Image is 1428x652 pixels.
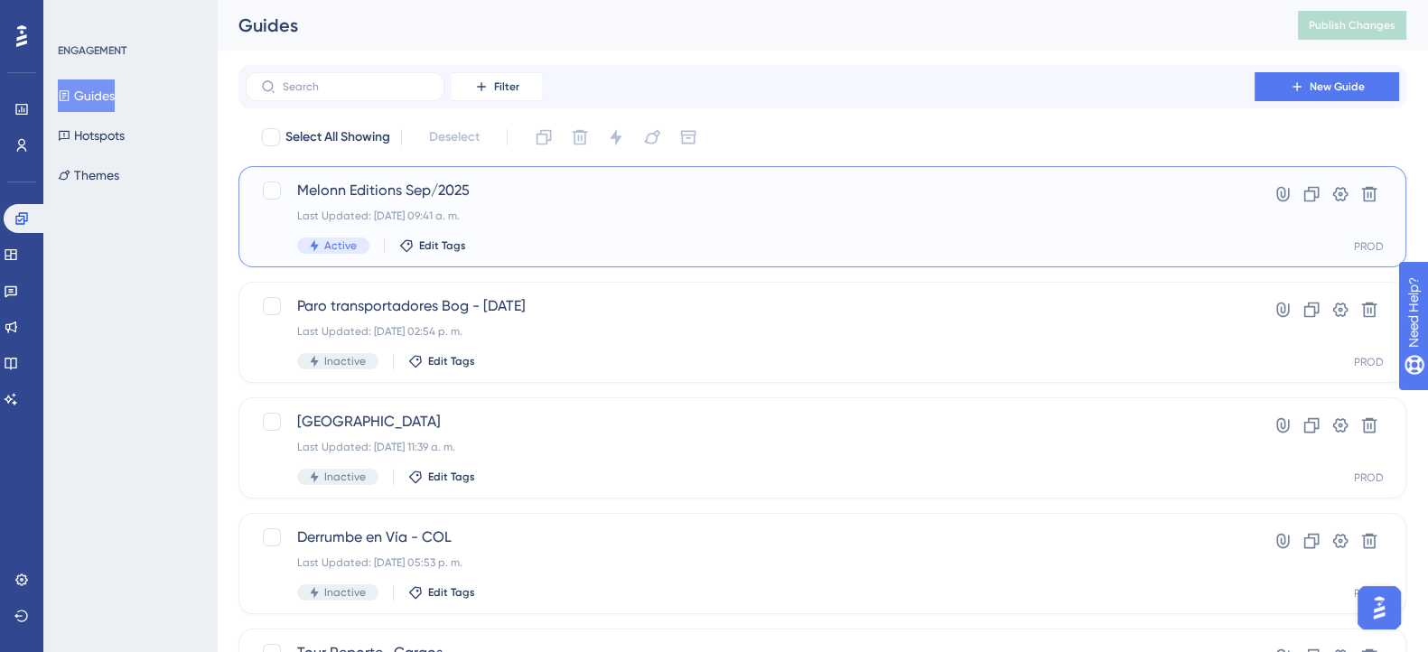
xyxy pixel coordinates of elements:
[413,121,496,154] button: Deselect
[297,555,1203,570] div: Last Updated: [DATE] 05:53 p. m.
[324,585,366,600] span: Inactive
[324,470,366,484] span: Inactive
[1354,239,1384,254] div: PROD
[428,354,475,368] span: Edit Tags
[1352,581,1406,635] iframe: UserGuiding AI Assistant Launcher
[408,354,475,368] button: Edit Tags
[408,585,475,600] button: Edit Tags
[297,411,1203,433] span: [GEOGRAPHIC_DATA]
[1354,355,1384,369] div: PROD
[452,72,542,101] button: Filter
[297,440,1203,454] div: Last Updated: [DATE] 11:39 a. m.
[58,159,119,191] button: Themes
[429,126,480,148] span: Deselect
[399,238,466,253] button: Edit Tags
[324,238,357,253] span: Active
[297,324,1203,339] div: Last Updated: [DATE] 02:54 p. m.
[408,470,475,484] button: Edit Tags
[419,238,466,253] span: Edit Tags
[58,43,126,58] div: ENGAGEMENT
[1354,470,1384,485] div: PROD
[1310,79,1365,94] span: New Guide
[297,526,1203,548] span: Derrumbe en Vía - COL
[428,470,475,484] span: Edit Tags
[58,119,125,152] button: Hotspots
[297,209,1203,223] div: Last Updated: [DATE] 09:41 a. m.
[428,585,475,600] span: Edit Tags
[1255,72,1399,101] button: New Guide
[58,79,115,112] button: Guides
[238,13,1253,38] div: Guides
[297,295,1203,317] span: Paro transportadores Bog - [DATE]
[297,180,1203,201] span: Melonn Editions Sep/2025
[324,354,366,368] span: Inactive
[285,126,390,148] span: Select All Showing
[1354,586,1384,601] div: PROD
[1309,18,1395,33] span: Publish Changes
[42,5,113,26] span: Need Help?
[1298,11,1406,40] button: Publish Changes
[494,79,519,94] span: Filter
[283,80,429,93] input: Search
